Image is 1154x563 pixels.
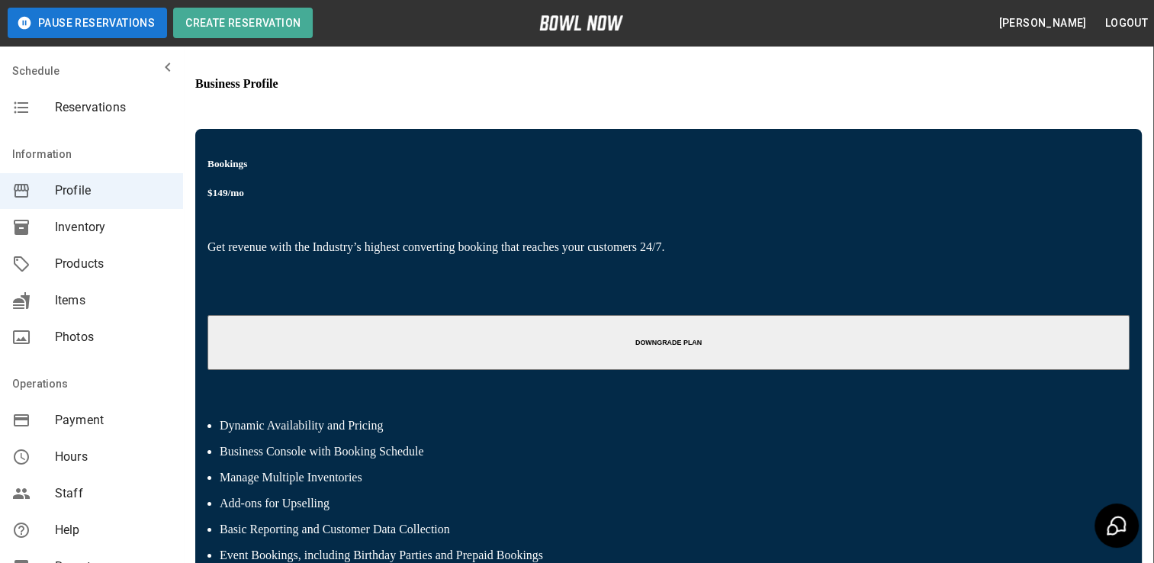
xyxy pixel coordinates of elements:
p: Business Console with Booking Schedule [220,445,1117,458]
h4: Business Profile [195,77,278,91]
h6: DOWNGRADE PLAN [214,339,1123,346]
span: Reservations [55,98,171,117]
span: Items [55,291,171,310]
p: Event Bookings, including Birthday Parties and Prepaid Bookings [220,549,1117,562]
button: Pause Reservations [8,8,167,38]
p: Dynamic Availability and Pricing [220,419,1117,433]
button: [PERSON_NAME] [992,9,1092,37]
h5: $149/mo [207,187,1130,199]
button: Create Reservation [173,8,313,38]
span: Profile [55,182,171,200]
span: Staff [55,484,171,503]
span: Inventory [55,218,171,236]
p: Add-ons for Upselling [220,497,1117,510]
button: Logout [1099,9,1154,37]
p: Manage Multiple Inventories [220,471,1117,484]
span: Photos [55,328,171,346]
h5: Bookings [207,158,1130,170]
p: Basic Reporting and Customer Data Collection [220,523,1117,536]
button: DOWNGRADE PLAN [207,315,1130,370]
span: Help [55,521,171,539]
span: Payment [55,411,171,429]
p: Get revenue with the Industry’s highest converting booking that reaches your customers 24/7. [207,240,1130,303]
span: Products [55,255,171,273]
span: Hours [55,448,171,466]
img: logo [539,15,623,31]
